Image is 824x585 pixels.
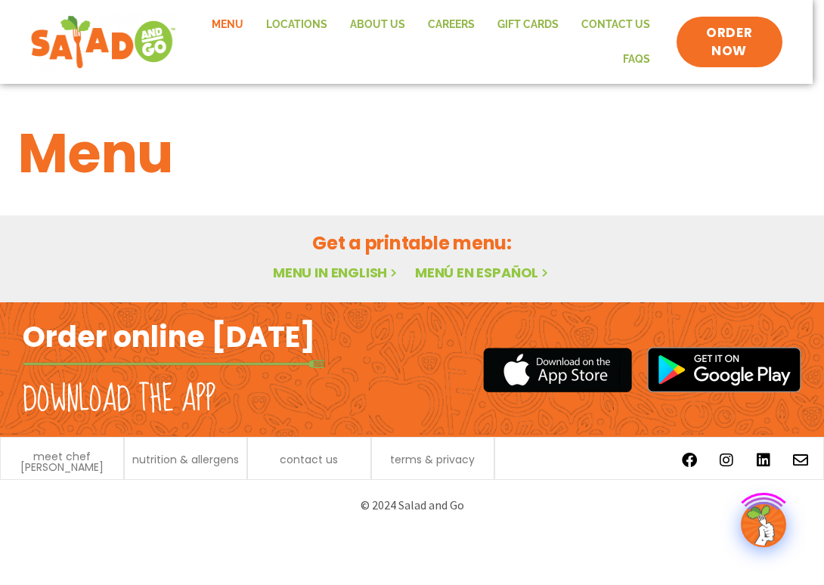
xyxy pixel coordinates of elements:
[415,263,551,282] a: Menú en español
[23,379,215,421] h2: Download the app
[23,360,325,368] img: fork
[132,454,239,465] a: nutrition & allergens
[8,451,116,472] a: meet chef [PERSON_NAME]
[692,24,767,60] span: ORDER NOW
[15,495,809,515] p: © 2024 Salad and Go
[23,318,315,355] h2: Order online [DATE]
[339,8,417,42] a: About Us
[486,8,570,42] a: GIFT CARDS
[191,8,661,76] nav: Menu
[18,113,806,194] h1: Menu
[612,42,661,77] a: FAQs
[390,454,475,465] a: terms & privacy
[30,12,176,73] img: new-SAG-logo-768×292
[280,454,338,465] a: contact us
[483,345,632,395] img: appstore
[417,8,486,42] a: Careers
[647,347,801,392] img: google_play
[570,8,661,42] a: Contact Us
[18,230,806,256] h2: Get a printable menu:
[677,17,782,68] a: ORDER NOW
[273,263,400,282] a: Menu in English
[255,8,339,42] a: Locations
[200,8,255,42] a: Menu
